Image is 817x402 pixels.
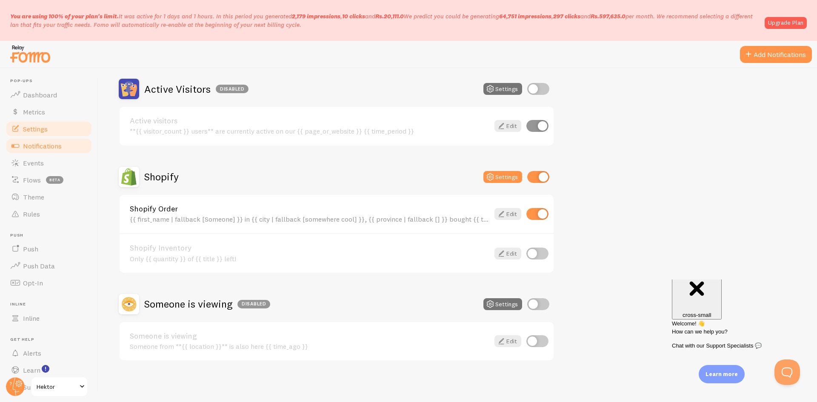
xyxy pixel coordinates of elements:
iframe: Help Scout Beacon - Open [774,359,800,385]
img: Someone is viewing [119,294,139,314]
img: Shopify [119,167,139,187]
a: Edit [494,248,521,259]
h2: Active Visitors [144,83,249,96]
span: Metrics [23,108,45,116]
a: Events [5,154,93,171]
p: It was active for 1 days and 1 hours. In this period you generated We predict you could be genera... [10,12,760,29]
b: Rs.597,635.0 [591,12,626,20]
span: You are using 100% of your plan's limit. [10,12,119,20]
a: Dashboard [5,86,93,103]
a: Metrics [5,103,93,120]
svg: <p>Watch New Feature Tutorials!</p> [42,365,49,373]
span: Inline [10,302,93,307]
a: Someone is viewing [130,332,489,340]
div: Only {{ quantity }} of {{ title }} left! [130,255,489,262]
div: Learn more [699,365,745,383]
span: Events [23,159,44,167]
a: Rules [5,205,93,222]
div: Disabled [216,85,249,93]
b: 297 clicks [553,12,580,20]
span: Pop-ups [10,78,93,84]
img: Active Visitors [119,79,139,99]
span: Push Data [23,262,55,270]
div: Disabled [237,300,270,308]
div: {{ first_name | fallback [Someone] }} in {{ city | fallback [somewhere cool] }}, {{ province | fa... [130,215,489,223]
span: Alerts [23,349,41,357]
button: Settings [483,171,522,183]
div: **{{ visitor_count }} users** are currently active on our {{ page_or_website }} {{ time_period }} [130,127,489,135]
a: Push Data [5,257,93,274]
a: Settings [5,120,93,137]
iframe: Help Scout Beacon - Messages and Notifications [668,279,805,359]
a: Edit [494,208,521,220]
span: Hektor [37,382,77,392]
span: Push [10,233,93,238]
span: beta [46,176,63,184]
span: Push [23,245,38,253]
span: Notifications [23,142,62,150]
span: , and [292,12,404,20]
span: Settings [23,125,48,133]
a: Edit [494,335,521,347]
a: Opt-In [5,274,93,291]
span: , and [499,12,626,20]
span: Theme [23,193,44,201]
a: Theme [5,188,93,205]
a: Hektor [31,376,88,397]
a: Shopify Order [130,205,489,213]
a: Flows beta [5,171,93,188]
button: Settings [483,83,522,95]
button: Settings [483,298,522,310]
a: Inline [5,310,93,327]
a: Shopify Inventory [130,244,489,252]
a: Upgrade Plan [765,17,807,29]
span: Opt-In [23,279,43,287]
b: Rs.20,111.0 [375,12,404,20]
b: 64,751 impressions [499,12,551,20]
span: Inline [23,314,40,322]
span: Rules [23,210,40,218]
b: 2,179 impressions [292,12,340,20]
a: Active visitors [130,117,489,125]
span: Learn [23,366,40,374]
span: Dashboard [23,91,57,99]
b: 10 clicks [342,12,365,20]
a: Alerts [5,345,93,362]
img: fomo-relay-logo-orange.svg [9,43,51,65]
a: Push [5,240,93,257]
span: Get Help [10,337,93,342]
p: Learn more [706,370,738,378]
h2: Someone is viewing [144,297,270,311]
a: Edit [494,120,521,132]
span: Flows [23,176,41,184]
a: Notifications [5,137,93,154]
div: Someone from **{{ location }}** is also here {{ time_ago }} [130,342,489,350]
a: Learn [5,362,93,379]
h2: Shopify [144,170,179,183]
